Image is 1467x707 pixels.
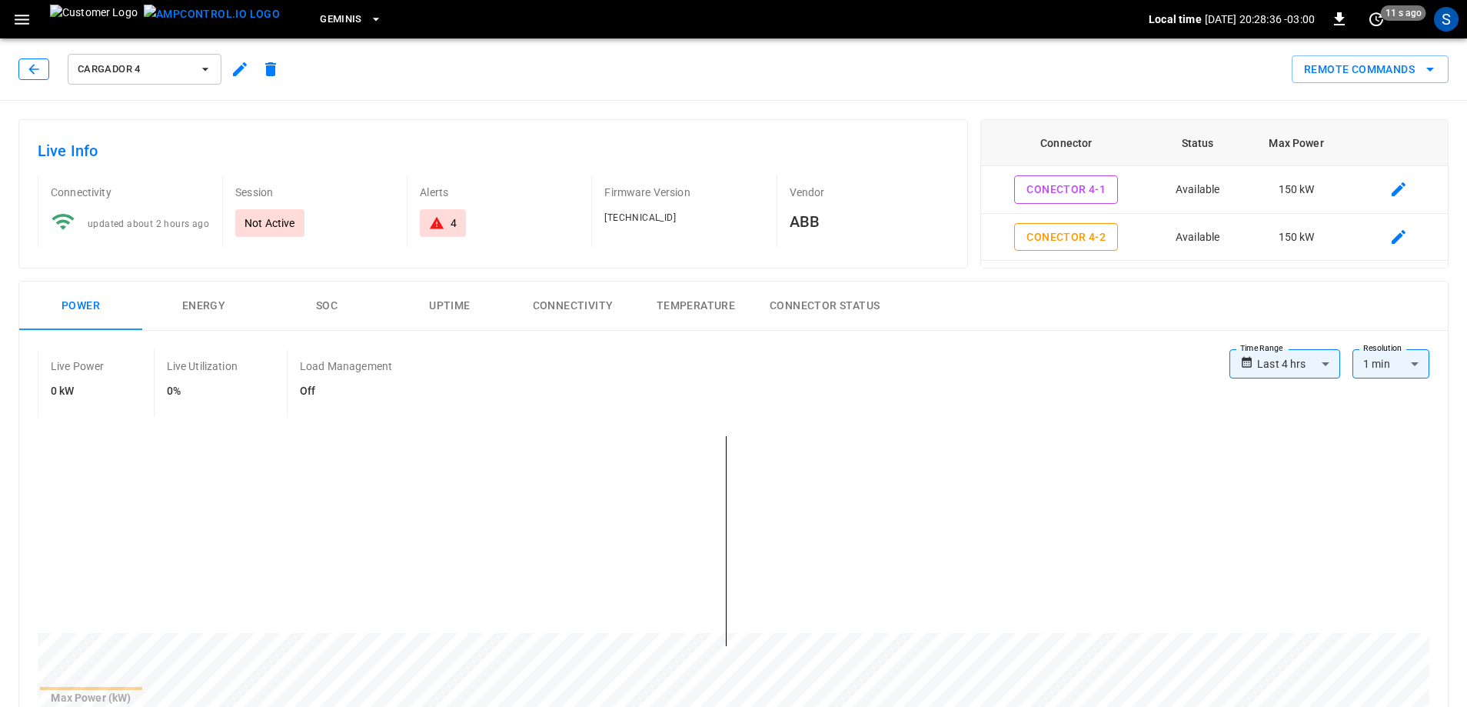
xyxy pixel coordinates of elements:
p: Local time [1149,12,1202,27]
td: Available [1152,214,1243,262]
div: 4 [451,215,457,231]
p: Live Utilization [167,359,238,374]
p: Vendor [790,185,949,200]
p: Alerts [420,185,579,200]
img: Customer Logo [50,5,138,34]
h6: Live Info [38,138,949,163]
p: Firmware Version [604,185,763,200]
span: 11 s ago [1381,5,1426,21]
td: 150 kW [1243,214,1349,262]
p: [DATE] 20:28:36 -03:00 [1205,12,1315,27]
div: remote commands options [1292,55,1449,84]
table: connector table [981,120,1448,355]
label: Resolution [1363,342,1402,355]
button: Connector Status [757,282,892,331]
td: 150 kW [1243,261,1349,308]
span: [TECHNICAL_ID] [604,212,676,223]
td: Available [1152,166,1243,214]
th: Status [1152,120,1243,166]
div: profile-icon [1434,7,1459,32]
button: set refresh interval [1364,7,1389,32]
h6: 0% [167,383,238,400]
th: Connector [981,120,1152,166]
button: Power [19,282,142,331]
span: Cargador 4 [78,61,191,78]
button: Conector 4-2 [1014,223,1118,252]
button: Geminis [314,5,388,35]
button: Energy [142,282,265,331]
p: Session [235,185,394,200]
h6: 0 kW [51,383,105,400]
p: Connectivity [51,185,210,200]
img: ampcontrol.io logo [144,5,280,24]
p: Not Active [244,215,295,231]
button: Cargador 4 [68,54,221,85]
button: Temperature [634,282,757,331]
div: 1 min [1352,349,1429,379]
div: Last 4 hrs [1257,349,1340,379]
button: SOC [265,282,388,331]
p: Load Management [300,359,392,374]
button: Conector 4-1 [1014,175,1118,204]
button: Uptime [388,282,511,331]
p: Live Power [51,359,105,374]
label: Time Range [1240,342,1283,355]
td: Available [1152,261,1243,308]
button: Remote Commands [1292,55,1449,84]
td: 150 kW [1243,166,1349,214]
h6: Off [300,383,392,400]
th: Max Power [1243,120,1349,166]
h6: ABB [790,209,949,234]
button: Connectivity [511,282,634,331]
span: Geminis [320,11,362,28]
span: updated about 2 hours ago [88,218,209,229]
